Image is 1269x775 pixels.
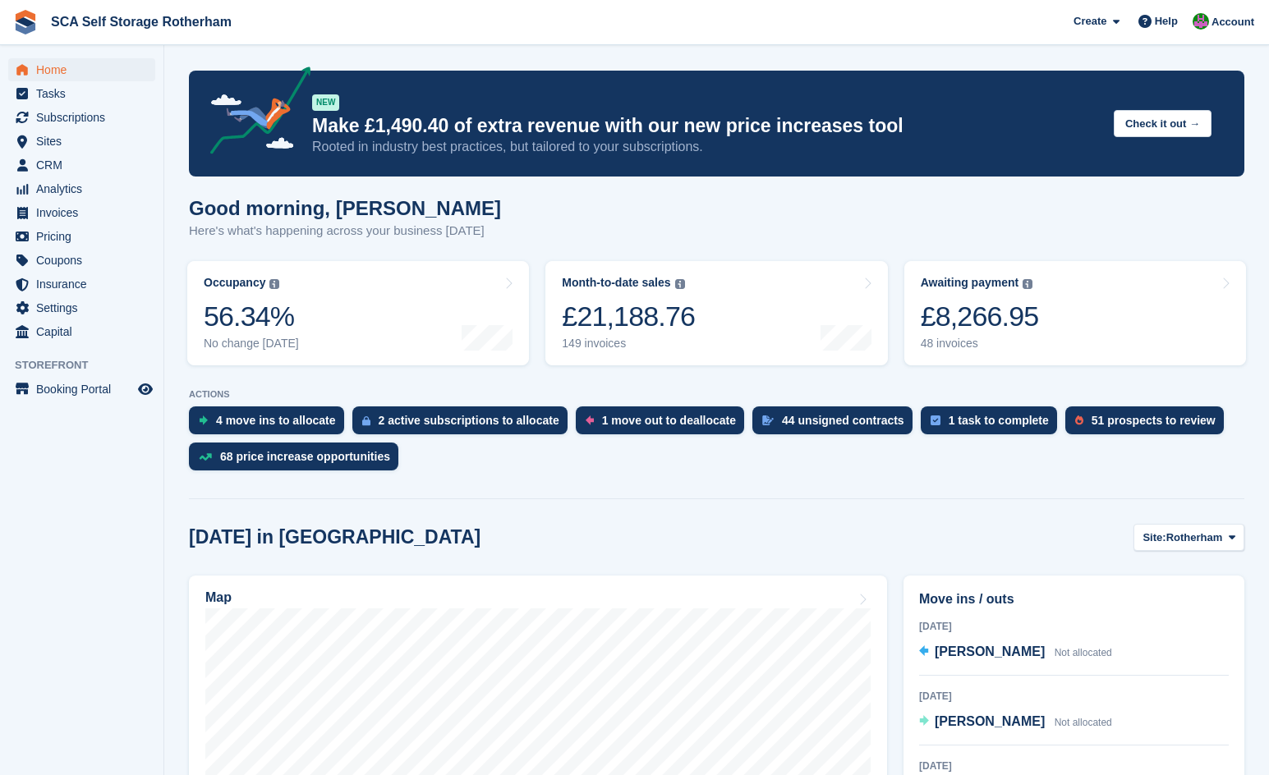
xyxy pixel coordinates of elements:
[189,443,407,479] a: 68 price increase opportunities
[36,378,135,401] span: Booking Portal
[220,450,390,463] div: 68 price increase opportunities
[36,320,135,343] span: Capital
[187,261,529,365] a: Occupancy 56.34% No change [DATE]
[675,279,685,289] img: icon-info-grey-7440780725fd019a000dd9b08b2336e03edf1995a4989e88bcd33f0948082b44.svg
[36,249,135,272] span: Coupons
[1166,530,1223,546] span: Rotherham
[576,406,752,443] a: 1 move out to deallocate
[36,58,135,81] span: Home
[36,296,135,319] span: Settings
[8,378,155,401] a: menu
[1155,13,1178,30] span: Help
[362,415,370,426] img: active_subscription_to_allocate_icon-d502201f5373d7db506a760aba3b589e785aa758c864c3986d89f69b8ff3...
[921,300,1039,333] div: £8,266.95
[562,276,670,290] div: Month-to-date sales
[8,201,155,224] a: menu
[15,357,163,374] span: Storefront
[1143,530,1166,546] span: Site:
[136,379,155,399] a: Preview store
[904,261,1246,365] a: Awaiting payment £8,266.95 48 invoices
[36,225,135,248] span: Pricing
[189,526,480,548] h2: [DATE] in [GEOGRAPHIC_DATA]
[935,644,1045,658] span: [PERSON_NAME]
[8,177,155,200] a: menu
[1065,406,1232,443] a: 51 prospects to review
[919,642,1112,663] a: [PERSON_NAME] Not allocated
[1075,415,1083,425] img: prospect-51fa495bee0391a8d652442698ab0144808aea92771e9ea1ae160a38d050c398.svg
[8,154,155,177] a: menu
[1023,279,1032,289] img: icon-info-grey-7440780725fd019a000dd9b08b2336e03edf1995a4989e88bcd33f0948082b44.svg
[204,276,265,290] div: Occupancy
[36,154,135,177] span: CRM
[919,589,1229,609] h2: Move ins / outs
[935,714,1045,728] span: [PERSON_NAME]
[189,222,501,241] p: Here's what's happening across your business [DATE]
[8,249,155,272] a: menu
[8,296,155,319] a: menu
[8,320,155,343] a: menu
[586,415,594,425] img: move_outs_to_deallocate_icon-f764333ba52eb49d3ac5e1228854f67142a1ed5810a6f6cc68b1a99e826820c5.svg
[8,273,155,296] a: menu
[782,414,904,427] div: 44 unsigned contracts
[1074,13,1106,30] span: Create
[352,406,576,443] a: 2 active subscriptions to allocate
[36,106,135,129] span: Subscriptions
[199,415,208,425] img: move_ins_to_allocate_icon-fdf77a2bb77ea45bf5b3d319d69a93e2d87916cf1d5bf7949dd705db3b84f3ca.svg
[189,197,501,219] h1: Good morning, [PERSON_NAME]
[189,389,1244,400] p: ACTIONS
[949,414,1049,427] div: 1 task to complete
[1133,524,1244,551] button: Site: Rotherham
[204,300,299,333] div: 56.34%
[921,337,1039,351] div: 48 invoices
[545,261,887,365] a: Month-to-date sales £21,188.76 149 invoices
[36,177,135,200] span: Analytics
[8,225,155,248] a: menu
[36,82,135,105] span: Tasks
[762,415,774,425] img: contract_signature_icon-13c848040528278c33f63329250d36e43548de30e8caae1d1a13099fd9432cc5.svg
[379,414,559,427] div: 2 active subscriptions to allocate
[13,10,38,34] img: stora-icon-8386f47178a22dfd0bd8f6a31ec36ba5ce8667c1dd55bd0f319d3a0aa187defe.svg
[1114,110,1212,137] button: Check it out →
[8,82,155,105] a: menu
[44,8,238,35] a: SCA Self Storage Rotherham
[312,114,1101,138] p: Make £1,490.40 of extra revenue with our new price increases tool
[921,406,1065,443] a: 1 task to complete
[312,138,1101,156] p: Rooted in industry best practices, but tailored to your subscriptions.
[189,406,352,443] a: 4 move ins to allocate
[1193,13,1209,30] img: Sarah Race
[8,58,155,81] a: menu
[269,279,279,289] img: icon-info-grey-7440780725fd019a000dd9b08b2336e03edf1995a4989e88bcd33f0948082b44.svg
[36,130,135,153] span: Sites
[1212,14,1254,30] span: Account
[196,66,311,160] img: price-adjustments-announcement-icon-8257ccfd72463d97f412b2fc003d46551f7dbcb40ab6d574587a9cd5c0d94...
[562,337,695,351] div: 149 invoices
[8,130,155,153] a: menu
[1055,647,1112,658] span: Not allocated
[931,415,940,425] img: task-75834270c22a3079a89374b754ae025e5fb1db73e45f91037f5363f120a921f8.svg
[919,689,1229,704] div: [DATE]
[204,337,299,351] div: No change [DATE]
[921,276,1019,290] div: Awaiting payment
[216,414,336,427] div: 4 move ins to allocate
[602,414,736,427] div: 1 move out to deallocate
[8,106,155,129] a: menu
[562,300,695,333] div: £21,188.76
[36,273,135,296] span: Insurance
[919,619,1229,634] div: [DATE]
[312,94,339,111] div: NEW
[919,712,1112,733] a: [PERSON_NAME] Not allocated
[199,453,212,461] img: price_increase_opportunities-93ffe204e8149a01c8c9dc8f82e8f89637d9d84a8eef4429ea346261dce0b2c0.svg
[752,406,921,443] a: 44 unsigned contracts
[36,201,135,224] span: Invoices
[205,590,232,605] h2: Map
[919,759,1229,773] div: [DATE]
[1092,414,1216,427] div: 51 prospects to review
[1055,717,1112,728] span: Not allocated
